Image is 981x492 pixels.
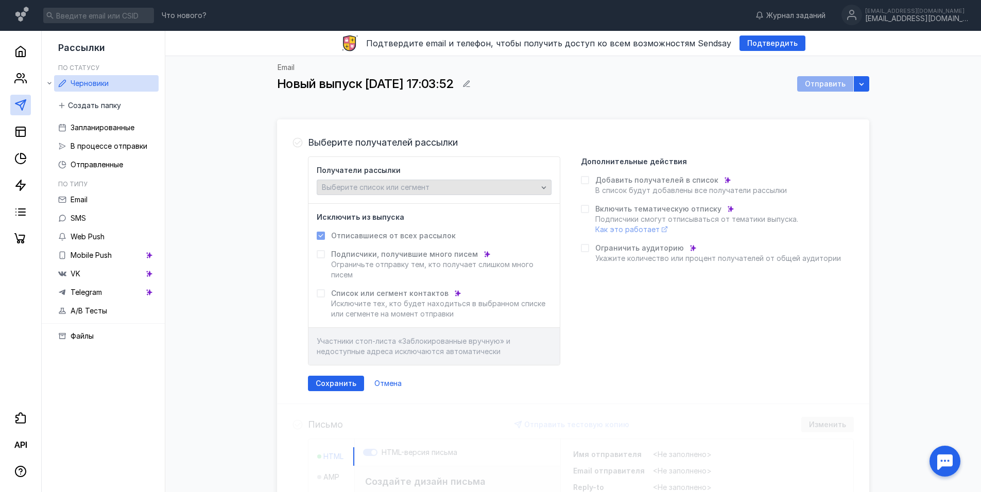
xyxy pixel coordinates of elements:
[322,183,429,191] span: Выберите список или сегмент
[331,249,478,259] span: Подписчики, получившие много писем
[739,36,805,51] button: Подтвердить
[317,165,401,175] span: Получатели рассылки
[595,175,718,185] span: Добавить получателей в список
[308,376,364,391] button: Сохранить
[54,98,126,113] button: Создать папку
[865,14,968,23] div: [EMAIL_ADDRESS][DOMAIN_NAME]
[308,137,458,148] h4: Выберите получателей рассылки
[595,243,684,253] span: Ограничить аудиторию
[162,12,206,19] span: Что нового?
[595,215,798,234] span: Подписчики смогут отписываться от тематики выпуска.
[54,119,159,136] a: Запланированные
[71,195,88,204] span: Email
[54,75,159,92] a: Черновики
[366,38,731,48] span: Подтвердите email и телефон, чтобы получить доступ ко всем возможностям Sendsay
[71,79,109,87] span: Черновики
[331,299,545,318] span: Исключите тех, кто будет находиться в выбранном списке или сегменте на момент отправки
[595,225,667,234] a: Как это работает
[865,8,968,14] div: [EMAIL_ADDRESS][DOMAIN_NAME]
[71,160,123,169] span: Отправленные
[317,337,510,356] span: Участники стоп-листа «Заблокированные вручную» и недоступные адреса исключаются автоматически
[277,76,454,91] span: Новый выпуск [DATE] 17:03:52
[71,123,134,132] span: Запланированные
[58,64,99,72] h5: По статусу
[317,180,552,195] button: Выберите список или сегмент
[750,10,831,21] a: Журнал заданий
[71,142,147,150] span: В процессе отправки
[71,306,107,315] span: A/B Тесты
[54,210,159,226] a: SMS
[43,8,154,23] input: Введите email или CSID
[54,247,159,263] a: Mobile Push
[331,231,456,241] span: Отписавшиеся от всех рассылок
[71,269,80,278] span: VK
[747,39,798,48] span: Подтвердить
[595,225,660,234] span: Как это работает
[374,379,402,388] span: Отмена
[54,191,159,208] a: Email
[71,288,102,296] span: Telegram
[58,42,105,53] span: Рассылки
[71,251,112,259] span: Mobile Push
[54,284,159,301] a: Telegram
[54,229,159,245] a: Web Push
[316,379,356,388] span: Сохранить
[54,156,159,173] a: Отправленные
[58,180,88,188] h5: По типу
[331,260,533,279] span: Ограничьте отправку тем, кто получает слишком много писем
[71,214,86,222] span: SMS
[54,303,159,319] a: A/B Тесты
[595,186,787,195] span: В список будут добавлены все получатели рассылки
[54,328,159,344] a: Файлы
[369,376,407,391] button: Отмена
[68,101,121,110] span: Создать папку
[157,12,212,19] a: Что нового?
[54,138,159,154] a: В процессе отправки
[71,232,105,241] span: Web Push
[54,266,159,282] a: VK
[595,204,721,214] span: Включить тематическую отписку
[278,64,295,71] a: Email
[595,254,841,262] span: Укажите количество или процент получателей от общей аудитории
[766,10,825,21] span: Журнал заданий
[71,331,94,340] span: Файлы
[317,213,404,221] h4: Исключить из выпуска
[581,157,687,166] h4: Дополнительные действия
[331,288,449,298] span: Список или сегмент контактов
